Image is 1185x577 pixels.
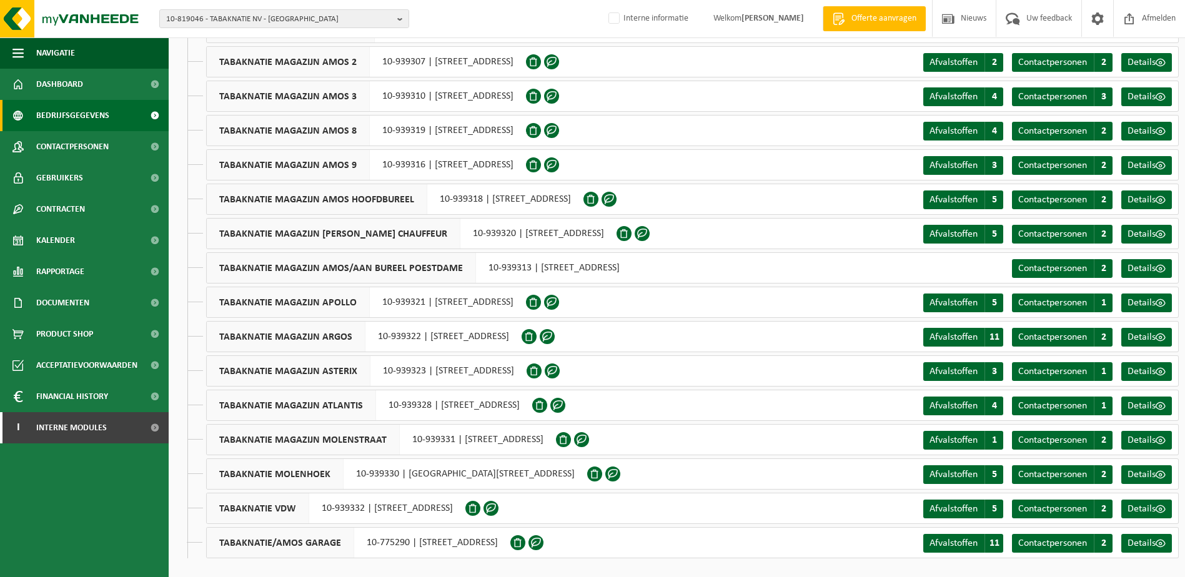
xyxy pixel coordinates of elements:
a: Contactpersonen 2 [1012,500,1113,518]
a: Details [1121,259,1172,278]
div: 10-939323 | [STREET_ADDRESS] [206,355,527,387]
span: 5 [984,500,1003,518]
span: 2 [984,53,1003,72]
span: Afvalstoffen [930,160,978,170]
a: Afvalstoffen 4 [923,122,1003,141]
a: Afvalstoffen 5 [923,500,1003,518]
span: 3 [984,362,1003,381]
span: 2 [1094,53,1113,72]
div: 10-939316 | [STREET_ADDRESS] [206,149,526,180]
a: Afvalstoffen 11 [923,328,1003,347]
span: 5 [984,293,1003,312]
span: TABAKNATIE/AMOS GARAGE [207,528,354,558]
span: 4 [984,87,1003,106]
span: Afvalstoffen [930,504,978,514]
a: Afvalstoffen 3 [923,156,1003,175]
span: 2 [1094,534,1113,553]
span: 5 [984,190,1003,209]
span: Details [1128,92,1156,102]
span: 5 [984,465,1003,484]
span: 4 [984,122,1003,141]
span: 2 [1094,465,1113,484]
span: TABAKNATIE MAGAZIJN AMOS 2 [207,47,370,77]
a: Contactpersonen 2 [1012,122,1113,141]
span: Contactpersonen [1018,538,1087,548]
a: Afvalstoffen 1 [923,431,1003,450]
div: 10-939307 | [STREET_ADDRESS] [206,46,526,77]
a: Contactpersonen 2 [1012,534,1113,553]
a: Details [1121,122,1172,141]
div: 10-939332 | [STREET_ADDRESS] [206,493,465,524]
div: 10-775290 | [STREET_ADDRESS] [206,527,510,558]
span: TABAKNATIE MAGAZIJN ATLANTIS [207,390,376,420]
a: Contactpersonen 2 [1012,431,1113,450]
span: Contactpersonen [1018,298,1087,308]
span: TABAKNATIE MAGAZIJN AMOS 9 [207,150,370,180]
span: 3 [1094,87,1113,106]
span: Contactpersonen [1018,195,1087,205]
span: Contactpersonen [36,131,109,162]
span: Details [1128,470,1156,480]
div: 10-939319 | [STREET_ADDRESS] [206,115,526,146]
span: Contactpersonen [1018,57,1087,67]
span: Bedrijfsgegevens [36,100,109,131]
span: Details [1128,538,1156,548]
span: Details [1128,401,1156,411]
span: Afvalstoffen [930,57,978,67]
span: 1 [1094,293,1113,312]
span: Afvalstoffen [930,435,978,445]
span: 1 [984,431,1003,450]
span: 2 [1094,225,1113,244]
a: Contactpersonen 2 [1012,190,1113,209]
a: Details [1121,500,1172,518]
span: Details [1128,126,1156,136]
a: Details [1121,328,1172,347]
span: 1 [1094,362,1113,381]
span: Financial History [36,381,108,412]
a: Afvalstoffen 5 [923,190,1003,209]
span: Afvalstoffen [930,126,978,136]
span: Afvalstoffen [930,538,978,548]
span: Details [1128,367,1156,377]
span: 2 [1094,156,1113,175]
span: 1 [1094,397,1113,415]
span: Gebruikers [36,162,83,194]
span: Afvalstoffen [930,92,978,102]
a: Contactpersonen 2 [1012,465,1113,484]
a: Afvalstoffen 5 [923,465,1003,484]
span: Afvalstoffen [930,367,978,377]
a: Details [1121,397,1172,415]
span: Contactpersonen [1018,504,1087,514]
span: 10-819046 - TABAKNATIE NV - [GEOGRAPHIC_DATA] [166,10,392,29]
a: Contactpersonen 3 [1012,87,1113,106]
a: Afvalstoffen 5 [923,225,1003,244]
span: 11 [984,534,1003,553]
span: TABAKNATIE MAGAZIJN ASTERIX [207,356,370,386]
span: Contactpersonen [1018,401,1087,411]
span: TABAKNATIE MAGAZIJN AMOS 3 [207,81,370,111]
span: 2 [1094,431,1113,450]
div: 10-939321 | [STREET_ADDRESS] [206,287,526,318]
span: Rapportage [36,256,84,287]
button: 10-819046 - TABAKNATIE NV - [GEOGRAPHIC_DATA] [159,9,409,28]
span: Afvalstoffen [930,229,978,239]
span: Contracten [36,194,85,225]
a: Details [1121,190,1172,209]
span: Afvalstoffen [930,298,978,308]
span: 2 [1094,122,1113,141]
span: Details [1128,332,1156,342]
span: Afvalstoffen [930,401,978,411]
a: Contactpersonen 2 [1012,225,1113,244]
span: Product Shop [36,318,93,350]
a: Afvalstoffen 5 [923,293,1003,312]
span: TABAKNATIE VDW [207,493,309,523]
a: Details [1121,87,1172,106]
div: 10-939322 | [STREET_ADDRESS] [206,321,522,352]
span: Contactpersonen [1018,367,1087,377]
a: Details [1121,293,1172,312]
span: Details [1128,298,1156,308]
span: Acceptatievoorwaarden [36,350,137,381]
div: 10-939310 | [STREET_ADDRESS] [206,81,526,112]
a: Contactpersonen 2 [1012,259,1113,278]
span: Offerte aanvragen [848,12,920,25]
